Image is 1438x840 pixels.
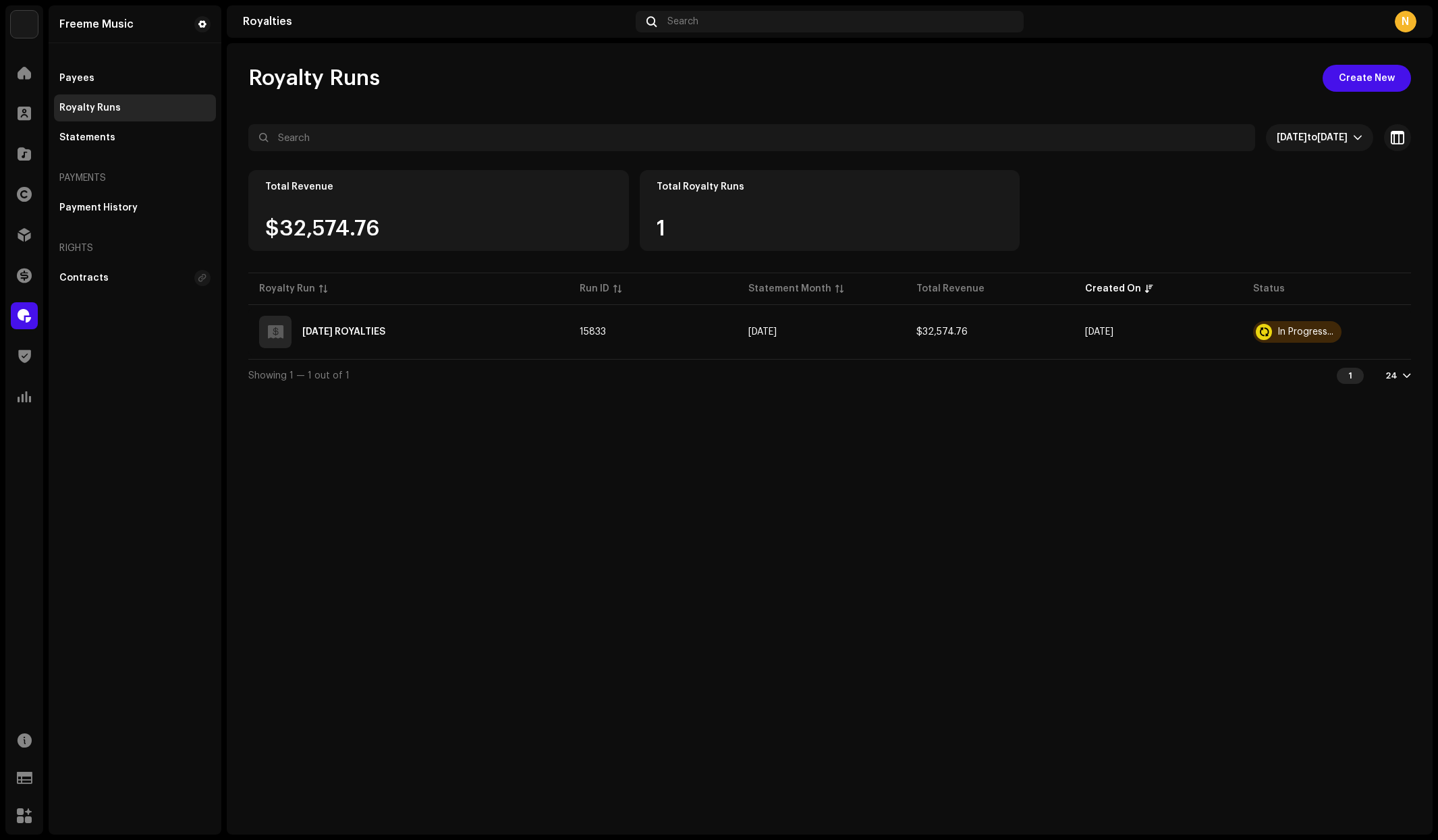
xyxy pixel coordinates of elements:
div: Royalty Runs [59,103,121,113]
div: 24 [1385,370,1398,381]
span: Create New [1339,65,1395,92]
div: In Progress... [1277,327,1333,337]
re-a-nav-header: Rights [54,232,216,264]
div: Total Revenue [265,181,612,192]
div: Created On [1085,282,1141,296]
div: Freeme Music [59,19,134,30]
div: Statements [59,132,115,143]
div: Contracts [59,273,109,283]
button: Create New [1323,65,1411,92]
span: [DATE] [1317,133,1348,142]
div: dropdown trigger [1353,124,1362,151]
div: Run ID [580,282,609,296]
span: Royalty Runs [248,65,380,92]
span: to [1307,133,1317,142]
div: N [1395,11,1416,32]
span: Sep 2025 [748,327,777,337]
re-m-nav-item: Statements [54,124,216,151]
re-o-card-value: Total Royalty Runs [640,170,1020,251]
div: Royalty Run [259,282,315,296]
span: Last 30 days [1277,124,1353,151]
span: [DATE] [1277,133,1307,142]
re-a-nav-header: Payments [54,162,216,194]
re-o-card-value: Total Revenue [248,170,629,251]
re-m-nav-item: Contracts [54,264,216,291]
span: $32,574.76 [916,327,968,337]
div: Payees [59,73,94,84]
input: Search [248,124,1255,151]
span: 15833 [580,327,606,337]
span: Showing 1 — 1 out of 1 [248,371,350,381]
div: 1 [1337,368,1364,384]
div: 2025 SEPTEMBER ROYALTIES [302,327,385,337]
div: Total Royalty Runs [657,181,1003,192]
img: 7951d5c0-dc3c-4d78-8e51-1b6de87acfd8 [11,11,38,38]
re-m-nav-item: Payees [54,65,216,92]
div: Royalties [243,16,630,27]
span: Search [667,16,698,27]
re-m-nav-item: Payment History [54,194,216,221]
div: Payment History [59,202,138,213]
span: Oct 9, 2025 [1085,327,1113,337]
div: Statement Month [748,282,831,296]
re-m-nav-item: Royalty Runs [54,94,216,121]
